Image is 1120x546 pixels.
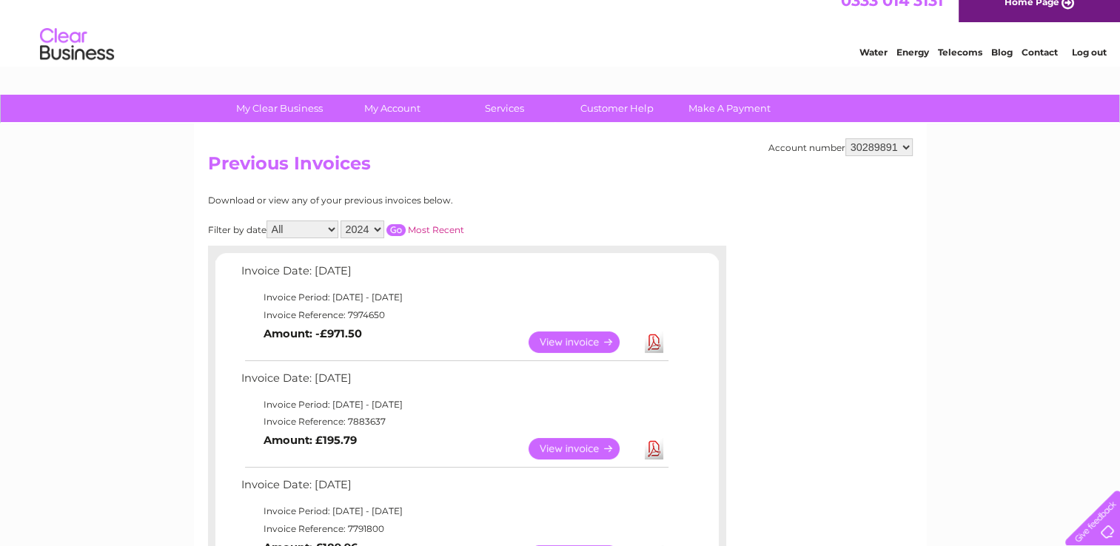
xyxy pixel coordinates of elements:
[264,434,357,447] b: Amount: £195.79
[211,8,911,72] div: Clear Business is a trading name of Verastar Limited (registered in [GEOGRAPHIC_DATA] No. 3667643...
[218,95,341,122] a: My Clear Business
[238,475,671,502] td: Invoice Date: [DATE]
[859,63,888,74] a: Water
[645,438,663,459] a: Download
[768,138,913,156] div: Account number
[238,261,671,289] td: Invoice Date: [DATE]
[529,438,637,459] a: View
[238,413,671,431] td: Invoice Reference: 7883637
[238,396,671,414] td: Invoice Period: [DATE] - [DATE]
[556,95,678,122] a: Customer Help
[645,331,663,353] a: Download
[331,95,453,122] a: My Account
[208,153,913,181] h2: Previous Invoices
[264,327,362,340] b: Amount: -£971.50
[238,520,671,538] td: Invoice Reference: 7791800
[1071,63,1106,74] a: Log out
[408,224,464,235] a: Most Recent
[208,220,597,238] div: Filter by date
[668,95,791,122] a: Make A Payment
[1022,63,1058,74] a: Contact
[991,63,1013,74] a: Blog
[238,502,671,520] td: Invoice Period: [DATE] - [DATE]
[208,195,597,206] div: Download or view any of your previous invoices below.
[238,368,671,396] td: Invoice Date: [DATE]
[938,63,982,74] a: Telecoms
[529,331,637,353] a: View
[841,7,943,26] a: 0333 014 3131
[238,306,671,324] td: Invoice Reference: 7974650
[443,95,566,122] a: Services
[896,63,929,74] a: Energy
[39,38,115,84] img: logo.png
[238,289,671,306] td: Invoice Period: [DATE] - [DATE]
